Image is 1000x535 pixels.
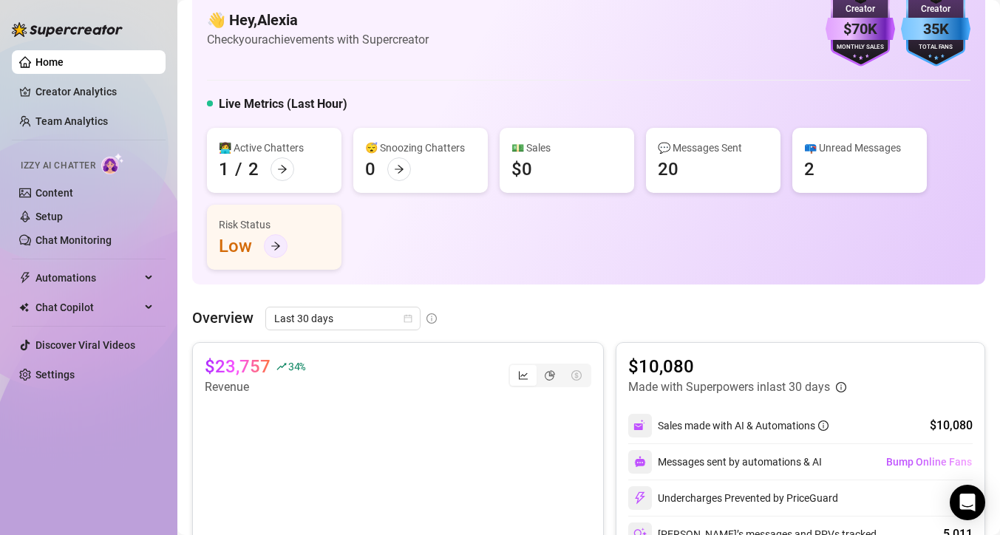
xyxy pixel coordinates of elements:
[886,456,972,468] span: Bump Online Fans
[207,30,429,49] article: Check your achievements with Supercreator
[35,211,63,222] a: Setup
[628,450,822,474] div: Messages sent by automations & AI
[365,157,375,181] div: 0
[658,157,678,181] div: 20
[658,418,829,434] div: Sales made with AI & Automations
[511,140,622,156] div: 💵 Sales
[826,2,895,16] div: Creator
[628,378,830,396] article: Made with Superpowers in last 30 days
[571,370,582,381] span: dollar-circle
[826,43,895,52] div: Monthly Sales
[628,486,838,510] div: Undercharges Prevented by PriceGuard
[35,266,140,290] span: Automations
[826,18,895,41] div: $70K
[518,370,528,381] span: line-chart
[404,314,412,323] span: calendar
[804,140,915,156] div: 📪 Unread Messages
[35,339,135,351] a: Discover Viral Videos
[219,95,347,113] h5: Live Metrics (Last Hour)
[288,359,305,373] span: 34 %
[274,307,412,330] span: Last 30 days
[12,22,123,37] img: logo-BBDzfeDw.svg
[35,369,75,381] a: Settings
[658,140,769,156] div: 💬 Messages Sent
[19,302,29,313] img: Chat Copilot
[930,417,973,435] div: $10,080
[35,234,112,246] a: Chat Monitoring
[818,420,829,431] span: info-circle
[511,157,532,181] div: $0
[634,456,646,468] img: svg%3e
[545,370,555,381] span: pie-chart
[276,361,287,372] span: rise
[633,419,647,432] img: svg%3e
[901,43,970,52] div: Total Fans
[901,2,970,16] div: Creator
[394,164,404,174] span: arrow-right
[901,18,970,41] div: 35K
[271,241,281,251] span: arrow-right
[35,80,154,103] a: Creator Analytics
[277,164,288,174] span: arrow-right
[633,491,647,505] img: svg%3e
[804,157,814,181] div: 2
[628,355,846,378] article: $10,080
[19,272,31,284] span: thunderbolt
[192,307,254,329] article: Overview
[21,159,95,173] span: Izzy AI Chatter
[508,364,591,387] div: segmented control
[219,140,330,156] div: 👩‍💻 Active Chatters
[219,157,229,181] div: 1
[35,296,140,319] span: Chat Copilot
[205,355,271,378] article: $23,757
[248,157,259,181] div: 2
[35,187,73,199] a: Content
[219,217,330,233] div: Risk Status
[101,153,124,174] img: AI Chatter
[426,313,437,324] span: info-circle
[35,115,108,127] a: Team Analytics
[205,378,305,396] article: Revenue
[35,56,64,68] a: Home
[885,450,973,474] button: Bump Online Fans
[836,382,846,392] span: info-circle
[207,10,429,30] h4: 👋 Hey, Alexia
[950,485,985,520] div: Open Intercom Messenger
[365,140,476,156] div: 😴 Snoozing Chatters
